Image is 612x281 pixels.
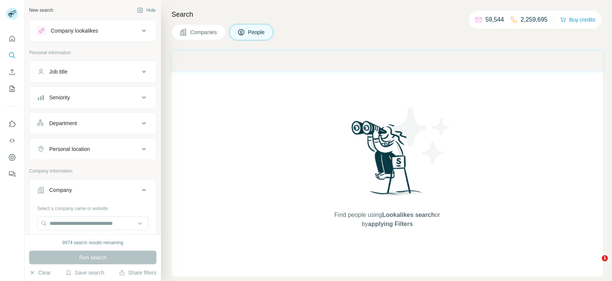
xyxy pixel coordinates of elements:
button: Job title [30,63,156,81]
div: Seniority [49,94,70,101]
div: Department [49,119,77,127]
button: Feedback [6,167,18,181]
div: New search [29,7,53,14]
button: Hide [132,5,161,16]
p: 2,259,695 [521,15,548,24]
button: Share filters [119,269,156,276]
button: Department [30,114,156,132]
button: Quick start [6,32,18,46]
div: 9974 search results remaining [62,239,123,246]
button: Seniority [30,88,156,107]
img: Surfe Illustration - Woman searching with binoculars [348,119,427,203]
span: applying Filters [368,221,413,227]
button: Company lookalikes [30,22,156,40]
div: Personal location [49,145,90,153]
div: Company [49,186,72,194]
div: Job title [49,68,67,75]
button: Use Surfe on LinkedIn [6,117,18,131]
img: Surfe Illustration - Stars [387,101,456,170]
iframe: Banner [172,51,603,71]
p: 59,544 [486,15,504,24]
div: Select a company name or website [37,202,148,212]
button: Enrich CSV [6,65,18,79]
button: Personal location [30,140,156,158]
button: Dashboard [6,151,18,164]
button: Company [30,181,156,202]
button: Search [6,49,18,62]
button: Clear [29,269,51,276]
span: Lookalikes search [382,212,435,218]
span: People [248,28,265,36]
p: Personal information [29,49,156,56]
button: Use Surfe API [6,134,18,148]
span: Companies [190,28,218,36]
span: 1 [602,255,608,261]
iframe: Intercom live chat [586,255,604,273]
span: Find people using or by [326,210,448,229]
div: Company lookalikes [51,27,98,35]
p: Company information [29,168,156,174]
button: My lists [6,82,18,96]
button: Save search [66,269,104,276]
h4: Search [172,9,603,20]
button: Buy credits [560,14,595,25]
